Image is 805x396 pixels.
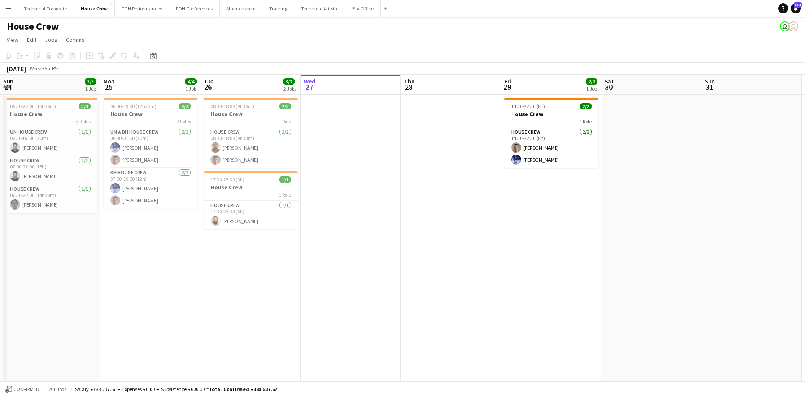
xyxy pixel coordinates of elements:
a: Comms [62,34,88,45]
h3: House Crew [504,110,598,118]
a: View [3,34,22,45]
app-job-card: 14:30-22:30 (8h)2/2House Crew1 RoleHouse Crew2/214:30-22:30 (8h)[PERSON_NAME][PERSON_NAME] [504,98,598,168]
span: Sun [3,78,13,85]
span: 26 [203,82,213,92]
span: 114 [794,2,802,8]
span: Total Confirmed £388 837.67 [209,386,277,392]
button: FOH Performances [115,0,169,17]
span: Week 35 [28,65,49,72]
span: 4/4 [179,103,191,109]
app-card-role: UN House Crew1/106:30-07:00 (30m)[PERSON_NAME] [3,127,97,156]
button: Box Office [345,0,381,17]
button: House Crew [74,0,115,17]
span: Sun [705,78,715,85]
button: Technical Corporate [17,0,74,17]
h3: House Crew [204,184,298,191]
app-job-card: 06:30-19:00 (12h30m)4/4House Crew2 RolesUN & BH House Crew2/206:30-07:00 (30m)[PERSON_NAME][PERSO... [104,98,197,209]
app-card-role: BH House Crew2/207:00-19:00 (12h)[PERSON_NAME][PERSON_NAME] [104,168,197,209]
button: FOH Conferences [169,0,220,17]
span: Edit [27,36,36,44]
span: 2/2 [580,103,592,109]
div: 1 Job [85,85,96,92]
app-job-card: 17:30-23:30 (6h)1/1House Crew1 RoleHouse Crew1/117:30-23:30 (6h)[PERSON_NAME] [204,171,298,229]
app-job-card: 06:30-22:00 (15h30m)3/3House Crew3 RolesUN House Crew1/106:30-07:00 (30m)[PERSON_NAME]House Crew1... [3,98,97,213]
button: Confirmed [4,385,41,394]
span: 3/3 [79,103,91,109]
span: 06:30-22:00 (15h30m) [10,103,56,109]
div: BST [52,65,60,72]
a: Edit [23,34,40,45]
app-card-role: UN & BH House Crew2/206:30-07:00 (30m)[PERSON_NAME][PERSON_NAME] [104,127,197,168]
span: 3 Roles [76,118,91,124]
span: 1 Role [279,118,291,124]
span: 3/3 [85,78,96,85]
span: Thu [404,78,415,85]
div: 2 Jobs [283,85,296,92]
span: 2 Roles [177,118,191,124]
span: Tue [204,78,213,85]
app-card-role: House Crew1/117:30-23:30 (6h)[PERSON_NAME] [204,201,298,229]
span: 24 [2,82,13,92]
a: 114 [791,3,801,13]
span: 2/2 [279,103,291,109]
span: Sat [605,78,614,85]
span: 06:30-19:00 (12h30m) [110,103,156,109]
div: Salary £388 237.67 + Expenses £0.00 + Subsistence £600.00 = [75,386,277,392]
div: 1 Job [185,85,196,92]
div: [DATE] [7,65,26,73]
span: 27 [303,82,316,92]
span: 4/4 [185,78,197,85]
span: 14:30-22:30 (8h) [511,103,545,109]
span: 17:30-23:30 (6h) [210,176,244,183]
span: 28 [403,82,415,92]
app-card-role: House Crew2/208:30-18:00 (9h30m)[PERSON_NAME][PERSON_NAME] [204,127,298,168]
app-job-card: 08:30-18:00 (9h30m)2/2House Crew1 RoleHouse Crew2/208:30-18:00 (9h30m)[PERSON_NAME][PERSON_NAME] [204,98,298,168]
app-card-role: House Crew2/214:30-22:30 (8h)[PERSON_NAME][PERSON_NAME] [504,127,598,168]
app-user-avatar: Abby Hubbard [780,21,790,31]
span: 1/1 [279,176,291,183]
span: Fri [504,78,511,85]
h3: House Crew [204,110,298,118]
h3: House Crew [104,110,197,118]
span: 1 Role [579,118,592,124]
span: 3/3 [283,78,295,85]
span: 31 [704,82,715,92]
span: 25 [102,82,114,92]
span: 2/2 [586,78,597,85]
span: View [7,36,18,44]
a: Jobs [42,34,61,45]
h1: House Crew [7,20,59,33]
app-card-role: House Crew1/107:00-22:00 (15h)[PERSON_NAME] [3,156,97,184]
span: Mon [104,78,114,85]
span: Jobs [45,36,57,44]
span: 29 [503,82,511,92]
app-user-avatar: Nathan PERM Birdsall [788,21,798,31]
span: 1 Role [279,192,291,198]
div: 1 Job [586,85,597,92]
button: Technical Artistic [294,0,345,17]
span: All jobs [48,386,68,392]
span: Wed [304,78,316,85]
button: Maintenance [220,0,262,17]
app-card-role: House Crew1/107:30-22:00 (14h30m)[PERSON_NAME] [3,184,97,213]
button: Training [262,0,294,17]
span: 30 [603,82,614,92]
h3: House Crew [3,110,97,118]
span: Confirmed [13,386,39,392]
span: 08:30-18:00 (9h30m) [210,103,254,109]
span: Comms [66,36,85,44]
